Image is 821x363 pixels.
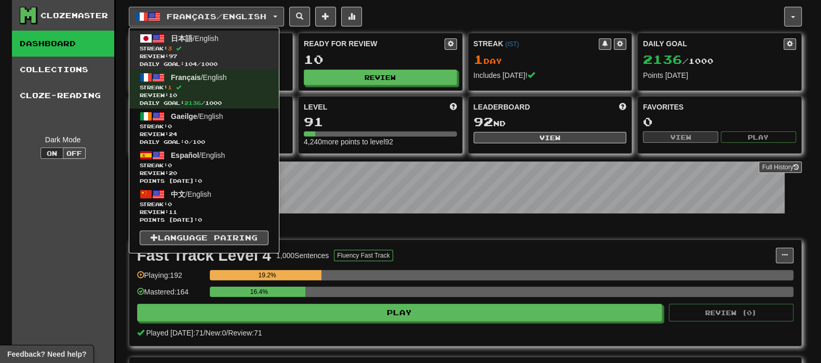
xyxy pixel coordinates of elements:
[129,147,279,186] a: Español/EnglishStreak:0 Review:20Points [DATE]:0
[41,10,108,21] div: Clozemaster
[304,102,327,112] span: Level
[63,147,86,159] button: Off
[129,70,279,109] a: Français/EnglishStreak:1 Review:10Daily Goal:2136/1000
[721,131,796,143] button: Play
[171,151,199,159] span: Español
[474,132,627,143] button: View
[184,61,197,67] span: 104
[140,99,268,107] span: Daily Goal: / 1000
[140,169,268,177] span: Review: 20
[171,190,211,198] span: / English
[140,123,268,130] span: Streak:
[643,131,718,143] button: View
[619,102,626,112] span: This week in points, UTC
[137,287,205,304] div: Mastered: 164
[137,248,272,263] div: Fast Track Level 4
[129,7,284,26] button: Français/English
[171,112,197,120] span: Gaeilge
[304,70,457,85] button: Review
[12,57,114,83] a: Collections
[289,7,310,26] button: Search sentences
[643,115,796,128] div: 0
[41,147,63,159] button: On
[171,34,219,43] span: / English
[474,115,627,129] div: nd
[643,102,796,112] div: Favorites
[167,12,266,21] span: Français / English
[643,38,784,50] div: Daily Goal
[140,216,268,224] span: Points [DATE]: 0
[12,31,114,57] a: Dashboard
[276,250,329,261] div: 1,000 Sentences
[213,287,305,297] div: 16.4%
[228,329,262,337] span: Review: 71
[140,60,268,68] span: Daily Goal: / 1000
[450,102,457,112] span: Score more points to level up
[168,84,172,90] span: 1
[206,329,226,337] span: New: 0
[129,224,802,234] p: In Progress
[20,135,106,145] div: Dark Mode
[204,329,206,337] span: /
[168,201,172,207] span: 0
[168,123,172,129] span: 0
[669,304,793,321] button: Review (0)
[304,38,445,49] div: Ready for Review
[140,177,268,185] span: Points [DATE]: 0
[7,349,86,359] span: Open feedback widget
[643,70,796,80] div: Points [DATE]
[474,53,627,66] div: Day
[140,162,268,169] span: Streak:
[474,38,599,49] div: Streak
[643,52,682,66] span: 2136
[146,329,203,337] span: Played [DATE]: 71
[304,115,457,128] div: 91
[643,57,714,65] span: / 1000
[129,31,279,70] a: 日本語/EnglishStreak:3 Review:97Daily Goal:104/1000
[474,52,483,66] span: 1
[129,109,279,147] a: Gaeilge/EnglishStreak:0 Review:24Daily Goal:0/100
[213,270,322,280] div: 19.2%
[184,100,201,106] span: 2136
[341,7,362,26] button: More stats
[226,329,228,337] span: /
[474,102,530,112] span: Leaderboard
[304,137,457,147] div: 4,240 more points to level 92
[168,162,172,168] span: 0
[12,83,114,109] a: Cloze-Reading
[171,112,223,120] span: / English
[140,45,268,52] span: Streak:
[168,45,172,51] span: 3
[140,200,268,208] span: Streak:
[140,52,268,60] span: Review: 97
[140,84,268,91] span: Streak:
[315,7,336,26] button: Add sentence to collection
[140,91,268,99] span: Review: 10
[140,138,268,146] span: Daily Goal: / 100
[129,186,279,225] a: 中文/EnglishStreak:0 Review:11Points [DATE]:0
[140,231,268,245] a: Language Pairing
[137,304,663,321] button: Play
[171,73,201,82] span: Français
[505,41,519,48] a: (IST)
[474,114,493,129] span: 92
[140,130,268,138] span: Review: 24
[140,208,268,216] span: Review: 11
[171,151,225,159] span: / English
[304,53,457,66] div: 10
[184,139,189,145] span: 0
[171,190,185,198] span: 中文
[474,70,627,80] div: Includes [DATE]!
[334,250,393,261] button: Fluency Fast Track
[137,270,205,287] div: Playing: 192
[171,34,193,43] span: 日本語
[759,162,801,173] a: Full History
[171,73,226,82] span: / English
